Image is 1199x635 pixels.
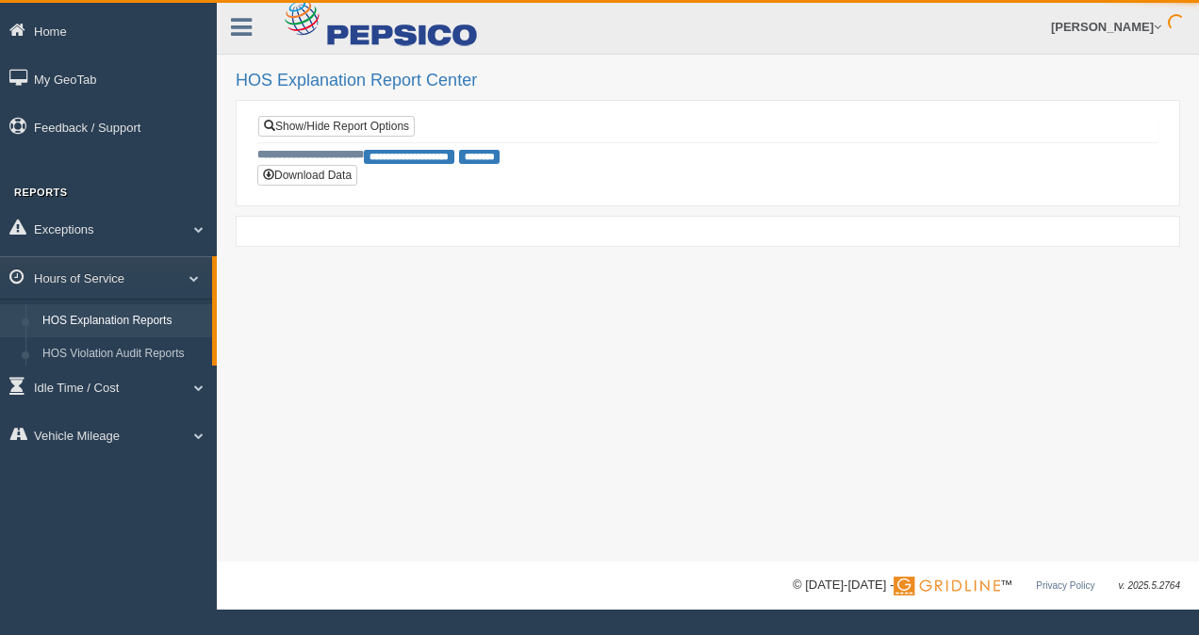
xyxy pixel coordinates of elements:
[257,165,357,186] button: Download Data
[236,72,1180,90] h2: HOS Explanation Report Center
[1119,580,1180,591] span: v. 2025.5.2764
[258,116,415,137] a: Show/Hide Report Options
[894,577,1000,595] img: Gridline
[1036,580,1094,591] a: Privacy Policy
[34,304,212,338] a: HOS Explanation Reports
[34,337,212,371] a: HOS Violation Audit Reports
[793,576,1180,595] div: © [DATE]-[DATE] - ™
